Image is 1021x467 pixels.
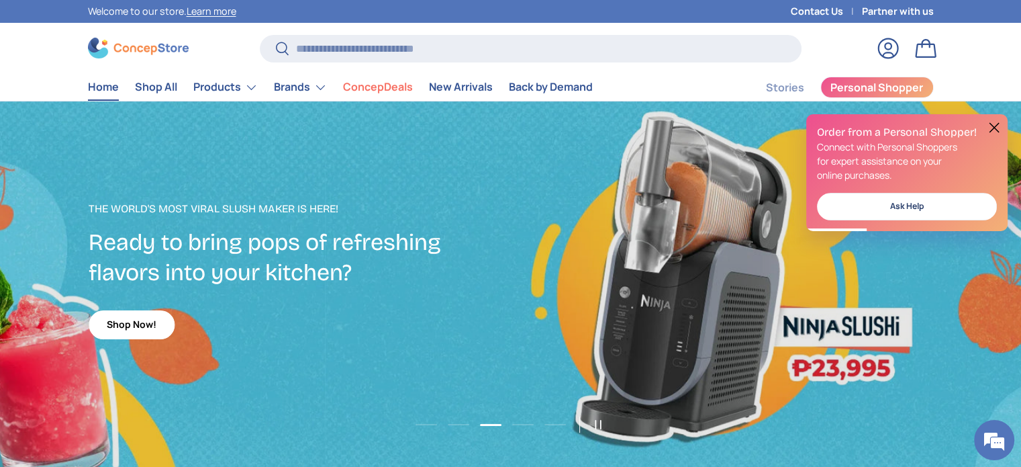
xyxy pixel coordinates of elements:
[820,77,934,98] a: Personal Shopper
[187,5,236,17] a: Learn more
[89,228,512,288] h2: Ready to bring pops of refreshing flavors into your kitchen?
[509,74,593,100] a: Back by Demand
[185,74,266,101] summary: Products
[89,201,512,217] p: The World's Most Viral Slush Maker is Here!
[830,82,923,93] span: Personal Shopper
[791,4,862,19] a: Contact Us
[88,4,236,19] p: Welcome to our store.
[88,38,189,58] img: ConcepStore
[266,74,335,101] summary: Brands
[766,75,804,101] a: Stories
[88,74,119,100] a: Home
[343,74,413,100] a: ConcepDeals
[734,74,934,101] nav: Secondary
[429,74,493,100] a: New Arrivals
[135,74,177,100] a: Shop All
[862,4,934,19] a: Partner with us
[88,74,593,101] nav: Primary
[89,310,175,339] a: Shop Now!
